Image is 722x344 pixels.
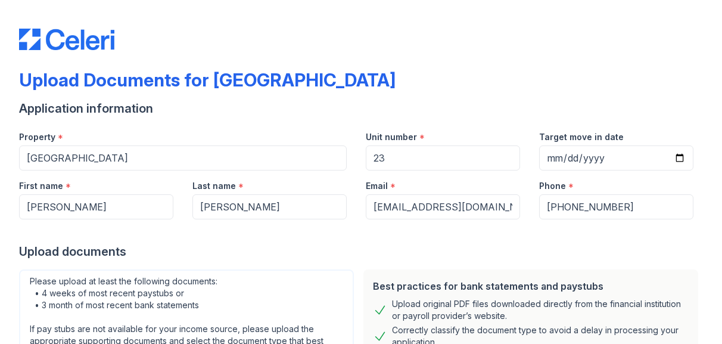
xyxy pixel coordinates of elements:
[366,180,388,192] label: Email
[19,29,114,50] img: CE_Logo_Blue-a8612792a0a2168367f1c8372b55b34899dd931a85d93a1a3d3e32e68fde9ad4.png
[192,180,236,192] label: Last name
[19,243,703,260] div: Upload documents
[366,131,417,143] label: Unit number
[672,296,710,332] iframe: chat widget
[19,69,396,91] div: Upload Documents for [GEOGRAPHIC_DATA]
[539,131,624,143] label: Target move in date
[539,180,566,192] label: Phone
[19,131,55,143] label: Property
[392,298,689,322] div: Upload original PDF files downloaded directly from the financial institution or payroll provider’...
[19,180,63,192] label: First name
[19,100,703,117] div: Application information
[373,279,689,293] div: Best practices for bank statements and paystubs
